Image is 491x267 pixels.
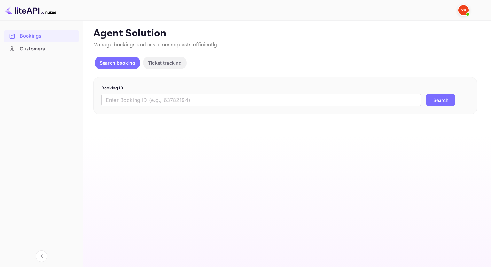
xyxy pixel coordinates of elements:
a: Bookings [4,30,79,42]
input: Enter Booking ID (e.g., 63782194) [101,94,421,106]
button: Search [426,94,455,106]
a: Customers [4,43,79,55]
span: Manage bookings and customer requests efficiently. [93,42,219,48]
p: Search booking [100,59,135,66]
div: Customers [20,45,76,53]
p: Booking ID [101,85,469,91]
p: Agent Solution [93,27,479,40]
button: Collapse navigation [36,250,47,262]
img: LiteAPI logo [5,5,56,15]
img: Yandex Support [458,5,469,15]
div: Bookings [20,33,76,40]
p: Ticket tracking [148,59,182,66]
